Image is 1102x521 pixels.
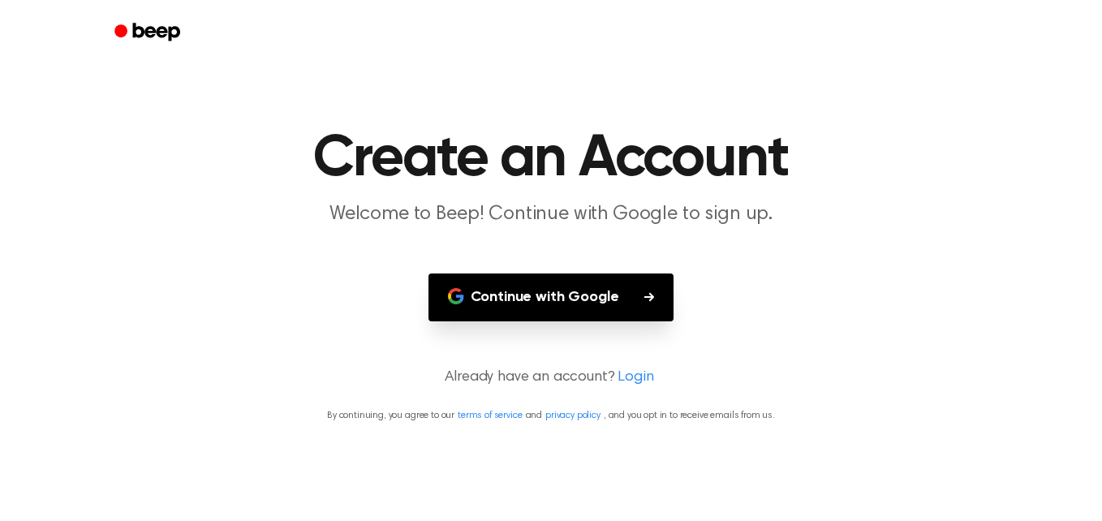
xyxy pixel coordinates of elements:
a: privacy policy [545,411,601,420]
p: Welcome to Beep! Continue with Google to sign up. [239,201,863,228]
p: By continuing, you agree to our and , and you opt in to receive emails from us. [19,408,1083,423]
a: Login [618,367,653,389]
a: terms of service [458,411,522,420]
a: Beep [103,17,195,49]
p: Already have an account? [19,367,1083,389]
button: Continue with Google [428,273,674,321]
h1: Create an Account [136,130,966,188]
